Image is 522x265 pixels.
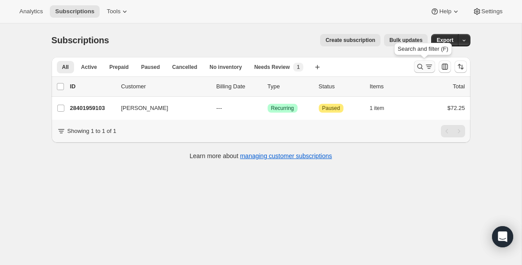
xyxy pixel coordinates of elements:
div: IDCustomerBilling DateTypeStatusItemsTotal [70,82,465,91]
div: Type [268,82,312,91]
div: Items [370,82,414,91]
button: Create subscription [320,34,380,46]
div: 28401959103[PERSON_NAME]---SuccessRecurringAttentionPaused1 item$72.25 [70,102,465,114]
p: Showing 1 to 1 of 1 [67,127,116,136]
p: 28401959103 [70,104,114,113]
span: Active [81,64,97,71]
button: Sort the results [455,61,467,73]
p: Billing Date [216,82,261,91]
button: Bulk updates [384,34,428,46]
span: [PERSON_NAME] [121,104,168,113]
button: Settings [467,5,508,18]
button: 1 item [370,102,394,114]
p: Customer [121,82,209,91]
span: No inventory [209,64,242,71]
span: Bulk updates [389,37,422,44]
p: ID [70,82,114,91]
a: managing customer subscriptions [240,152,332,159]
p: Status [319,82,363,91]
span: Settings [481,8,503,15]
span: Analytics [19,8,43,15]
span: Subscriptions [55,8,94,15]
span: Export [436,37,453,44]
button: Help [425,5,465,18]
p: Total [453,82,465,91]
span: Cancelled [172,64,198,71]
span: Paused [141,64,160,71]
button: Customize table column order and visibility [439,61,451,73]
span: Help [439,8,451,15]
span: Needs Review [254,64,290,71]
span: All [62,64,69,71]
span: Tools [107,8,120,15]
span: Paused [322,105,340,112]
span: Create subscription [325,37,375,44]
span: Prepaid [109,64,129,71]
button: Subscriptions [50,5,100,18]
span: Subscriptions [52,35,109,45]
button: Create new view [310,61,324,73]
span: --- [216,105,222,111]
button: [PERSON_NAME] [116,101,204,115]
div: Open Intercom Messenger [492,226,513,247]
span: $72.25 [447,105,465,111]
button: Export [431,34,459,46]
nav: Pagination [441,125,465,137]
p: Learn more about [190,151,332,160]
button: Search and filter results [414,61,435,73]
button: Tools [101,5,134,18]
span: Recurring [271,105,294,112]
span: 1 [297,64,300,71]
span: 1 item [370,105,384,112]
button: Analytics [14,5,48,18]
